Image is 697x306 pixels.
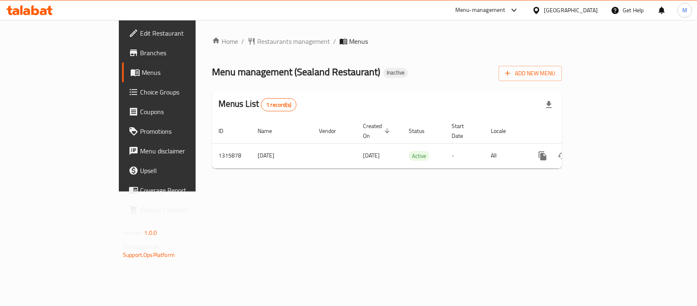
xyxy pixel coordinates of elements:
th: Actions [526,119,618,144]
span: Branches [140,48,229,58]
span: 1.0.0 [144,227,157,238]
span: Start Date [452,121,474,141]
span: Status [409,126,435,136]
a: Coupons [122,102,235,122]
button: Change Status [552,146,572,166]
span: Menu disclaimer [140,146,229,156]
button: Add New Menu [499,66,562,81]
nav: breadcrumb [212,36,562,46]
span: Grocery Checklist [140,205,229,215]
span: Version: [123,227,143,238]
td: - [445,143,484,168]
span: Inactive [383,69,408,76]
span: Created On [363,121,392,141]
span: Menus [349,36,368,46]
span: ID [218,126,234,136]
a: Restaurants management [247,36,330,46]
span: Coupons [140,107,229,117]
a: Upsell [122,161,235,180]
span: Choice Groups [140,87,229,97]
div: Menu-management [455,5,505,15]
span: Menus [142,67,229,77]
span: Coverage Report [140,185,229,195]
span: Add New Menu [505,68,555,79]
a: Edit Restaurant [122,23,235,43]
a: Branches [122,43,235,63]
button: more [533,146,552,166]
span: Restaurants management [257,36,330,46]
td: [DATE] [251,143,312,168]
span: Locale [491,126,517,136]
div: Export file [539,95,559,115]
span: Name [258,126,283,136]
span: Edit Restaurant [140,28,229,38]
h2: Menus List [218,98,296,111]
span: [DATE] [363,150,380,161]
td: All [484,143,526,168]
div: [GEOGRAPHIC_DATA] [544,6,598,15]
div: Inactive [383,68,408,78]
div: Total records count [261,98,296,111]
span: Promotions [140,126,229,136]
a: Coverage Report [122,180,235,200]
table: enhanced table [212,119,618,169]
li: / [333,36,336,46]
a: Support.OpsPlatform [123,250,175,260]
span: Menu management ( Sealand Restaurant ) [212,63,380,81]
span: M [682,6,687,15]
a: Menu disclaimer [122,141,235,161]
li: / [241,36,244,46]
a: Menus [122,63,235,82]
span: Active [409,151,430,161]
a: Choice Groups [122,82,235,102]
span: 1 record(s) [261,101,296,109]
span: Vendor [319,126,347,136]
span: Upsell [140,166,229,175]
a: Promotions [122,122,235,141]
span: Get support on: [123,241,160,252]
a: Grocery Checklist [122,200,235,220]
